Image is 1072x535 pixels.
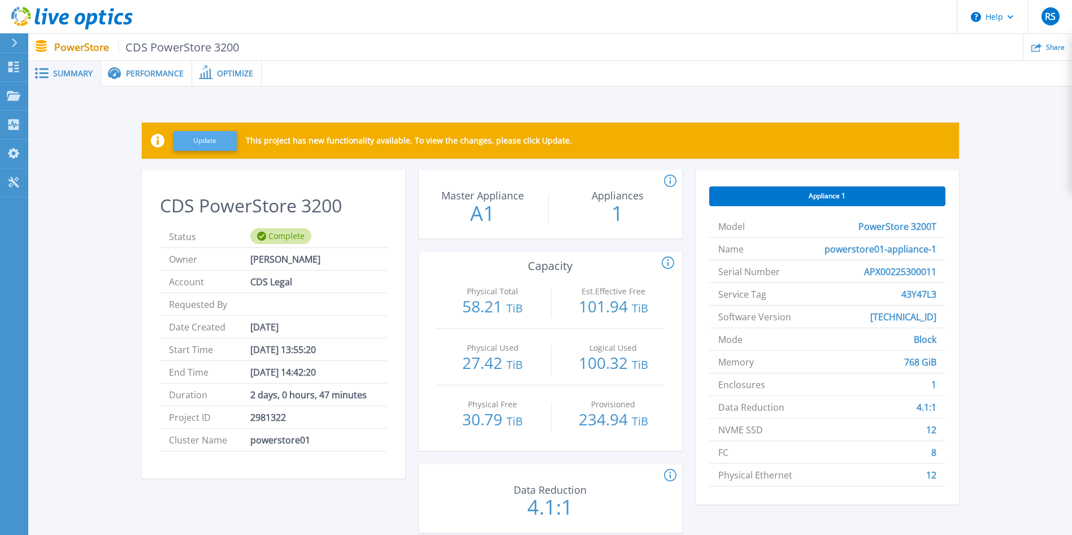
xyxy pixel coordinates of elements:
[931,441,936,463] span: 8
[169,271,250,293] span: Account
[53,69,93,77] span: Summary
[217,69,253,77] span: Optimize
[54,41,240,54] p: PowerStore
[506,414,523,429] span: TiB
[445,288,540,295] p: Physical Total
[926,464,936,486] span: 12
[445,401,540,408] p: Physical Free
[250,384,367,406] span: 2 days, 0 hours, 47 minutes
[917,396,936,418] span: 4.1:1
[718,351,754,373] span: Memory
[566,288,661,295] p: Est.Effective Free
[169,338,250,360] span: Start Time
[563,355,664,373] p: 100.32
[718,419,763,441] span: NVME SSD
[718,283,766,305] span: Service Tag
[169,384,250,406] span: Duration
[487,497,614,517] p: 4.1:1
[632,414,648,429] span: TiB
[246,136,572,145] p: This project has new functionality available. To view the changes, please click Update.
[169,406,250,428] span: Project ID
[718,373,765,395] span: Enclosures
[118,41,240,54] span: CDS PowerStore 3200
[718,306,791,328] span: Software Version
[419,203,546,224] p: A1
[442,298,544,316] p: 58.21
[931,373,936,395] span: 1
[169,248,250,270] span: Owner
[718,396,784,418] span: Data Reduction
[563,411,664,429] p: 234.94
[250,271,292,293] span: CDS Legal
[250,406,286,428] span: 2981322
[1046,44,1065,51] span: Share
[901,283,936,305] span: 43Y47L3
[169,293,250,315] span: Requested By
[506,301,523,316] span: TiB
[250,248,320,270] span: [PERSON_NAME]
[169,225,250,247] span: Status
[445,344,540,352] p: Physical Used
[173,131,237,151] button: Update
[1045,12,1056,21] span: RS
[864,260,936,282] span: APX00225300011
[718,464,792,486] span: Physical Ethernet
[250,316,279,338] span: [DATE]
[169,361,250,383] span: End Time
[718,328,743,350] span: Mode
[566,401,661,408] p: Provisioned
[718,238,744,260] span: Name
[824,238,936,260] span: powerstore01-appliance-1
[557,190,678,201] p: Appliances
[718,215,745,237] span: Model
[489,485,610,495] p: Data Reduction
[169,316,250,338] span: Date Created
[870,306,936,328] span: [TECHNICAL_ID]
[563,298,664,316] p: 101.94
[250,429,310,451] span: powerstore01
[250,228,311,244] div: Complete
[718,441,728,463] span: FC
[554,203,681,224] p: 1
[858,215,936,237] span: PowerStore 3200T
[718,260,780,282] span: Serial Number
[250,361,316,383] span: [DATE] 14:42:20
[914,328,936,350] span: Block
[442,411,544,429] p: 30.79
[506,357,523,372] span: TiB
[926,419,936,441] span: 12
[169,429,250,451] span: Cluster Name
[566,344,661,352] p: Logical Used
[160,195,387,216] h2: CDS PowerStore 3200
[904,351,936,373] span: 768 GiB
[442,355,544,373] p: 27.42
[632,301,648,316] span: TiB
[632,357,648,372] span: TiB
[809,192,845,201] span: Appliance 1
[250,338,316,360] span: [DATE] 13:55:20
[126,69,184,77] span: Performance
[422,190,543,201] p: Master Appliance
